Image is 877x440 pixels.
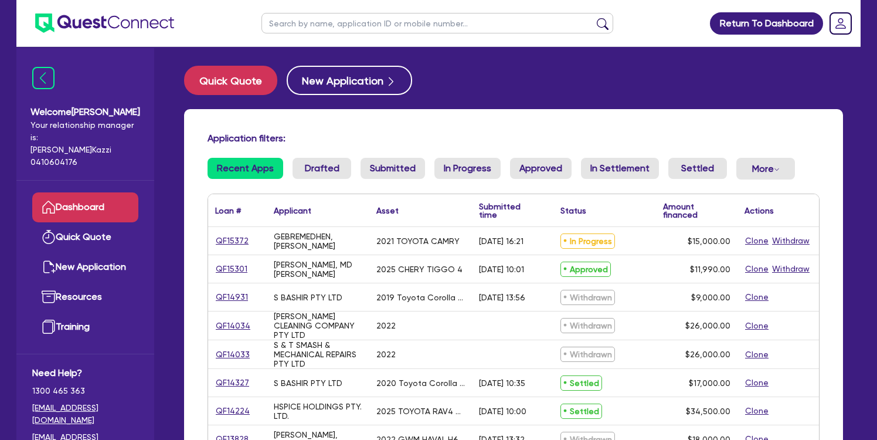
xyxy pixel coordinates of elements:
div: 2025 CHERY TIGGO 4 [376,265,463,274]
a: Drafted [293,158,351,179]
span: $34,500.00 [686,407,730,416]
a: In Progress [434,158,501,179]
div: Loan # [215,207,241,215]
div: [DATE] 13:56 [479,293,525,302]
div: Actions [745,207,774,215]
div: 2025 TOYOTA RAV4 HYBRID [376,407,465,416]
span: 1300 465 363 [32,385,138,397]
div: Asset [376,207,399,215]
img: resources [42,290,56,304]
a: QF15372 [215,234,249,248]
span: $17,000.00 [689,378,730,388]
a: Dashboard [32,192,138,222]
div: Applicant [274,207,311,215]
h4: Application filters: [208,133,820,144]
a: [EMAIL_ADDRESS][DOMAIN_NAME] [32,402,138,427]
a: QF14327 [215,376,250,390]
div: 2021 TOYOTA CAMRY [376,236,460,246]
span: $26,000.00 [685,350,730,359]
span: $11,990.00 [690,265,730,274]
span: Withdrawn [560,318,615,333]
div: 2020 Toyota Corolla ZWE211R Ascent Sport Hybrid [376,378,465,388]
span: Approved [560,262,611,277]
span: Settled [560,404,602,419]
button: New Application [287,66,412,95]
span: $15,000.00 [688,236,730,246]
div: [DATE] 10:00 [479,407,526,416]
a: In Settlement [581,158,659,179]
span: $26,000.00 [685,321,730,330]
a: Settled [668,158,727,179]
a: Return To Dashboard [710,12,823,35]
div: [DATE] 16:21 [479,236,524,246]
button: Quick Quote [184,66,277,95]
img: quest-connect-logo-blue [35,13,174,33]
a: QF14034 [215,319,251,333]
span: Your relationship manager is: [PERSON_NAME] Kazzi 0410604176 [30,119,140,168]
img: training [42,320,56,334]
button: Clone [745,348,769,361]
div: 2022 [376,350,396,359]
a: Dropdown toggle [825,8,856,39]
img: new-application [42,260,56,274]
span: Welcome [PERSON_NAME] [30,105,140,119]
button: Clone [745,234,769,248]
div: S & T SMASH & MECHANICAL REPAIRS PTY LTD [274,340,362,368]
a: Quick Quote [32,222,138,252]
span: Withdrawn [560,290,615,305]
a: New Application [32,252,138,282]
div: S BASHIR PTY LTD [274,378,342,388]
div: Status [560,207,586,215]
button: Dropdown toggle [736,158,795,180]
a: QF14033 [215,348,250,361]
div: 2022 [376,321,396,330]
button: Clone [745,319,769,333]
div: [DATE] 10:01 [479,265,524,274]
div: S BASHIR PTY LTD [274,293,342,302]
a: Resources [32,282,138,312]
a: Training [32,312,138,342]
a: Recent Apps [208,158,283,179]
a: QF15301 [215,262,248,276]
div: [DATE] 10:35 [479,378,525,388]
a: QF14224 [215,404,250,418]
button: Withdraw [771,234,810,248]
div: [PERSON_NAME], MD [PERSON_NAME] [274,260,362,279]
a: Approved [510,158,572,179]
span: $9,000.00 [691,293,730,302]
button: Clone [745,376,769,390]
span: In Progress [560,233,615,249]
button: Clone [745,404,769,418]
div: 2019 Toyota Corolla Ascent Sport Hybrid Auto [376,293,465,302]
a: QF14931 [215,290,249,304]
span: Settled [560,375,602,391]
span: Need Help? [32,366,138,380]
img: quick-quote [42,230,56,244]
div: [PERSON_NAME] CLEANING COMPANY PTY LTD [274,312,362,340]
span: Withdrawn [560,347,615,362]
div: HSPICE HOLDINGS PTY. LTD. [274,402,362,421]
input: Search by name, application ID or mobile number... [261,13,613,33]
a: Quick Quote [184,66,287,95]
div: GEBREMEDHEN, [PERSON_NAME] [274,232,362,251]
a: Submitted [361,158,425,179]
button: Withdraw [771,262,810,276]
img: icon-menu-close [32,67,55,89]
button: Clone [745,262,769,276]
div: Amount financed [663,202,730,219]
div: Submitted time [479,202,536,219]
button: Clone [745,290,769,304]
